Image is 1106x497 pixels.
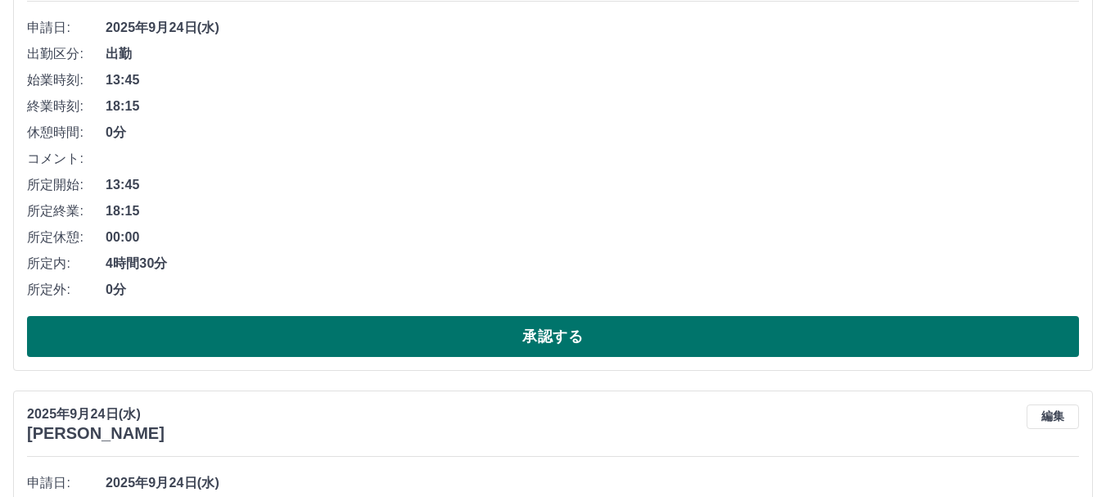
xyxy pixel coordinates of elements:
[27,149,106,169] span: コメント:
[27,201,106,221] span: 所定終業:
[27,404,165,424] p: 2025年9月24日(水)
[106,97,1079,116] span: 18:15
[106,201,1079,221] span: 18:15
[106,254,1079,273] span: 4時間30分
[106,123,1079,142] span: 0分
[27,280,106,300] span: 所定外:
[27,254,106,273] span: 所定内:
[27,228,106,247] span: 所定休憩:
[106,280,1079,300] span: 0分
[106,70,1079,90] span: 13:45
[106,473,1079,493] span: 2025年9月24日(水)
[27,175,106,195] span: 所定開始:
[27,18,106,38] span: 申請日:
[27,70,106,90] span: 始業時刻:
[27,473,106,493] span: 申請日:
[27,123,106,142] span: 休憩時間:
[106,18,1079,38] span: 2025年9月24日(水)
[27,44,106,64] span: 出勤区分:
[27,424,165,443] h3: [PERSON_NAME]
[1027,404,1079,429] button: 編集
[106,228,1079,247] span: 00:00
[106,175,1079,195] span: 13:45
[27,97,106,116] span: 終業時刻:
[106,44,1079,64] span: 出勤
[27,316,1079,357] button: 承認する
